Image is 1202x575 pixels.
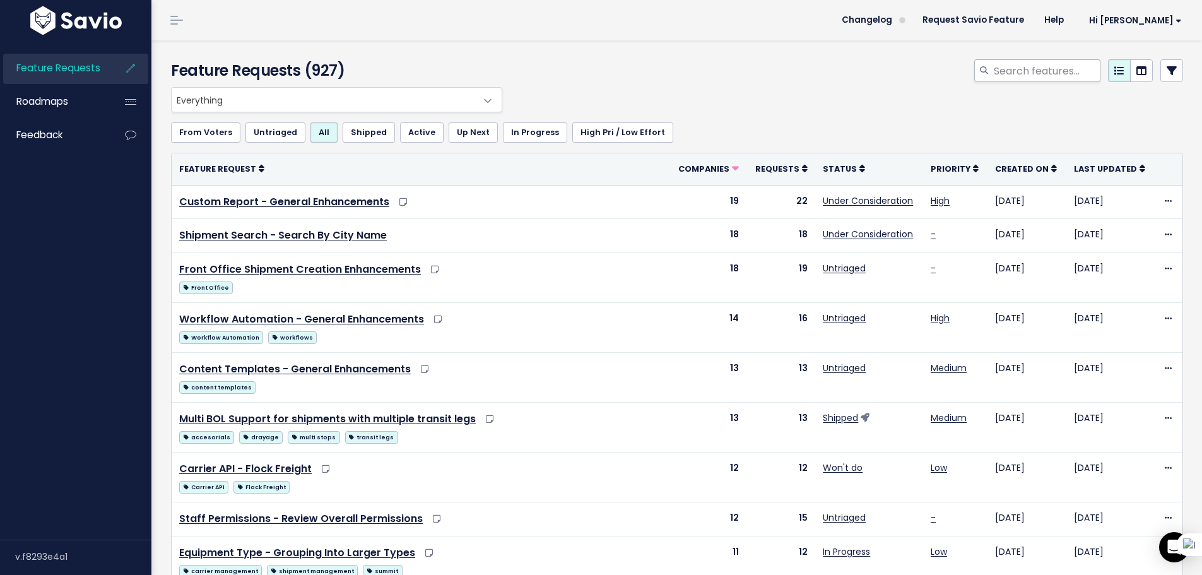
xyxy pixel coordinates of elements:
[179,461,312,476] a: Carrier API - Flock Freight
[179,381,256,394] span: content templates
[233,478,290,494] a: Flock Freight
[987,253,1066,303] td: [DATE]
[1074,163,1137,174] span: Last Updated
[669,253,746,303] td: 18
[669,185,746,219] td: 19
[746,502,815,536] td: 15
[1034,11,1074,30] a: Help
[746,403,815,453] td: 13
[179,511,423,526] a: Staff Permissions - Review Overall Permissions
[987,185,1066,219] td: [DATE]
[449,122,498,143] a: Up Next
[503,122,567,143] a: In Progress
[179,228,387,242] a: Shipment Search - Search By City Name
[823,228,913,240] a: Under Consideration
[931,194,950,207] a: High
[179,194,389,209] a: Custom Report - General Enhancements
[823,162,865,175] a: Status
[179,481,228,494] span: Carrier API
[233,481,290,494] span: Flock Freight
[1066,303,1155,353] td: [DATE]
[268,329,317,345] a: workflows
[1066,219,1155,253] td: [DATE]
[1074,162,1145,175] a: Last Updated
[16,61,100,74] span: Feature Requests
[27,6,125,35] img: logo-white.9d6f32f41409.svg
[288,429,339,444] a: multi stops
[746,353,815,403] td: 13
[343,122,395,143] a: Shipped
[931,228,936,240] a: -
[245,122,305,143] a: Untriaged
[931,412,967,424] a: Medium
[987,303,1066,353] td: [DATE]
[179,379,256,394] a: content templates
[823,163,857,174] span: Status
[179,478,228,494] a: Carrier API
[1066,453,1155,502] td: [DATE]
[669,303,746,353] td: 14
[16,95,68,108] span: Roadmaps
[987,219,1066,253] td: [DATE]
[931,163,970,174] span: Priority
[179,329,263,345] a: Workflow Automation
[171,59,496,82] h4: Feature Requests (927)
[678,163,729,174] span: Companies
[171,122,1183,143] ul: Filter feature requests
[179,362,411,376] a: Content Templates - General Enhancements
[912,11,1034,30] a: Request Savio Feature
[1066,185,1155,219] td: [DATE]
[931,511,936,524] a: -
[746,303,815,353] td: 16
[931,461,947,474] a: Low
[345,431,398,444] span: transit legs
[3,121,105,150] a: Feedback
[16,128,62,141] span: Feedback
[669,219,746,253] td: 18
[179,429,234,444] a: accesorials
[995,163,1049,174] span: Created On
[1066,403,1155,453] td: [DATE]
[179,162,264,175] a: Feature Request
[755,162,808,175] a: Requests
[987,353,1066,403] td: [DATE]
[310,122,338,143] a: All
[823,545,870,558] a: In Progress
[179,545,415,560] a: Equipment Type - Grouping Into Larger Types
[931,262,936,275] a: -
[987,453,1066,502] td: [DATE]
[987,403,1066,453] td: [DATE]
[669,502,746,536] td: 12
[823,362,866,374] a: Untriaged
[931,362,967,374] a: Medium
[171,87,502,112] span: Everything
[1066,353,1155,403] td: [DATE]
[669,353,746,403] td: 13
[823,511,866,524] a: Untriaged
[931,545,947,558] a: Low
[179,412,476,426] a: Multi BOL Support for shipments with multiple transit legs
[678,162,739,175] a: Companies
[572,122,673,143] a: High Pri / Low Effort
[993,59,1100,82] input: Search features...
[746,253,815,303] td: 19
[3,54,105,83] a: Feature Requests
[1074,11,1192,30] a: Hi [PERSON_NAME]
[288,431,339,444] span: multi stops
[746,185,815,219] td: 22
[823,461,863,474] a: Won't do
[746,219,815,253] td: 18
[987,502,1066,536] td: [DATE]
[669,403,746,453] td: 13
[823,312,866,324] a: Untriaged
[179,312,424,326] a: Workflow Automation - General Enhancements
[179,163,256,174] span: Feature Request
[179,262,421,276] a: Front Office Shipment Creation Enhancements
[239,431,283,444] span: drayage
[15,540,151,573] div: v.f8293e4a1
[823,262,866,275] a: Untriaged
[755,163,799,174] span: Requests
[268,331,317,344] span: workflows
[400,122,444,143] a: Active
[3,87,105,116] a: Roadmaps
